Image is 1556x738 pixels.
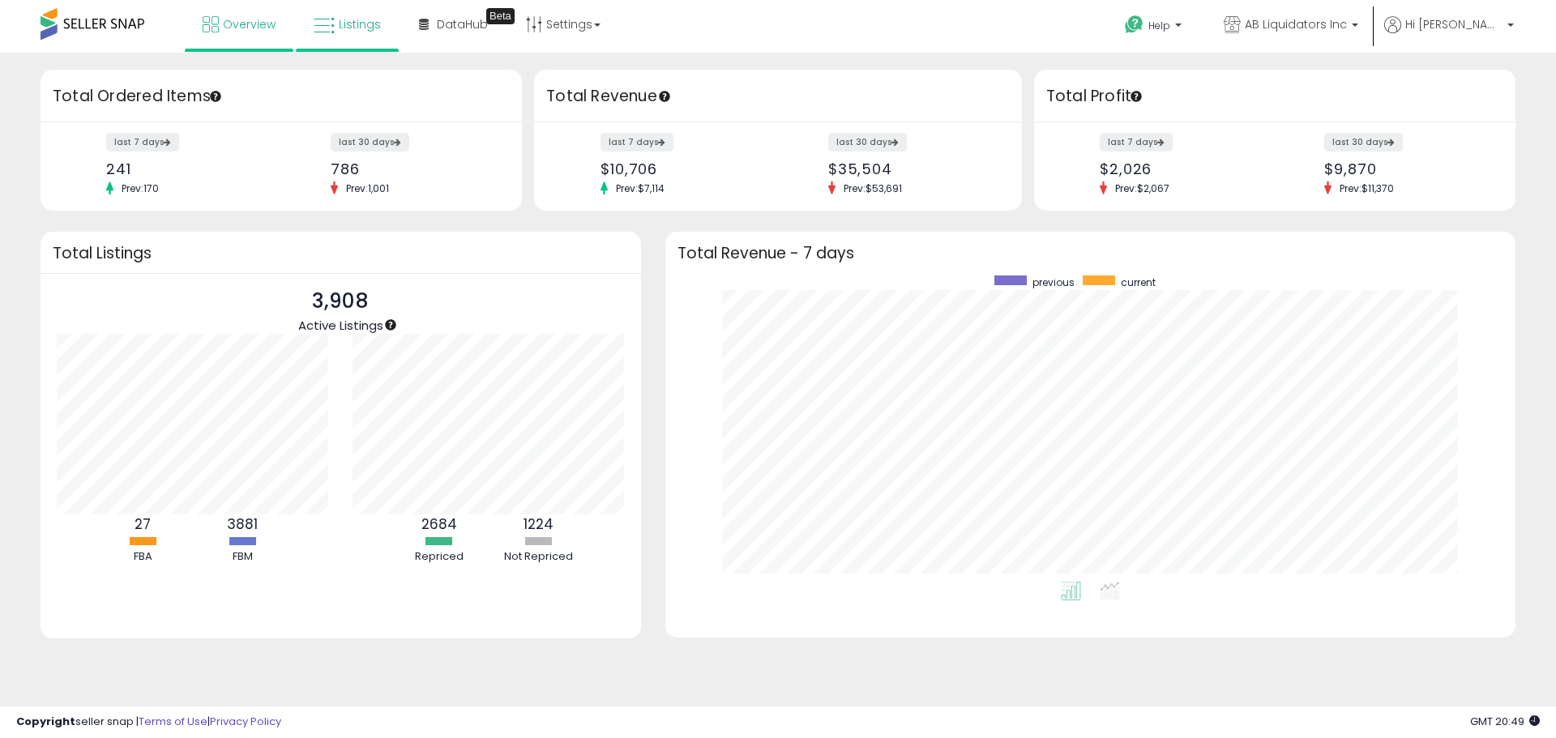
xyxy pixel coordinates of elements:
[490,549,588,565] div: Not Repriced
[1032,275,1075,289] span: previous
[524,514,554,534] b: 1224
[339,16,381,32] span: Listings
[1107,181,1178,195] span: Prev: $2,067
[546,85,1010,108] h3: Total Revenue
[338,181,397,195] span: Prev: 1,001
[486,8,515,24] div: Tooltip anchor
[194,549,291,565] div: FBM
[828,160,994,177] div: $35,504
[1324,160,1487,177] div: $9,870
[208,89,223,104] div: Tooltip anchor
[601,160,766,177] div: $10,706
[106,133,179,151] label: last 7 days
[1332,181,1402,195] span: Prev: $11,370
[1245,16,1347,32] span: AB Liquidators Inc
[135,514,151,534] b: 27
[1405,16,1503,32] span: Hi [PERSON_NAME]
[1148,19,1170,32] span: Help
[113,181,167,195] span: Prev: 170
[53,247,629,259] h3: Total Listings
[836,181,910,195] span: Prev: $53,691
[828,133,907,151] label: last 30 days
[383,318,398,332] div: Tooltip anchor
[298,286,383,317] p: 3,908
[1100,160,1263,177] div: $2,026
[678,247,1503,259] h3: Total Revenue - 7 days
[1046,85,1503,108] h3: Total Profit
[1112,2,1198,53] a: Help
[1384,16,1514,53] a: Hi [PERSON_NAME]
[227,514,258,534] b: 3881
[1124,15,1144,35] i: Get Help
[1129,89,1143,104] div: Tooltip anchor
[1470,714,1540,729] span: 2025-10-12 20:49 GMT
[106,160,269,177] div: 241
[223,16,276,32] span: Overview
[601,133,673,151] label: last 7 days
[298,317,383,334] span: Active Listings
[16,714,75,729] strong: Copyright
[608,181,673,195] span: Prev: $7,114
[1324,133,1403,151] label: last 30 days
[391,549,488,565] div: Repriced
[331,133,409,151] label: last 30 days
[16,715,281,730] div: seller snap | |
[657,89,672,104] div: Tooltip anchor
[437,16,488,32] span: DataHub
[94,549,191,565] div: FBA
[1100,133,1173,151] label: last 7 days
[139,714,207,729] a: Terms of Use
[210,714,281,729] a: Privacy Policy
[331,160,494,177] div: 786
[1121,275,1156,289] span: current
[53,85,510,108] h3: Total Ordered Items
[421,514,457,534] b: 2684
